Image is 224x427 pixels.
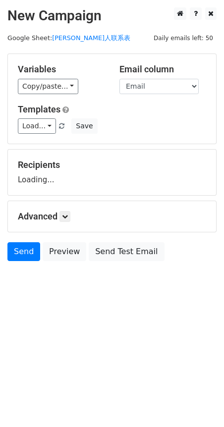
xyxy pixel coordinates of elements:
a: [PERSON_NAME]人联系表 [52,34,130,42]
a: Copy/paste... [18,79,78,94]
h2: New Campaign [7,7,217,24]
h5: Variables [18,64,105,75]
h5: Recipients [18,160,206,170]
h5: Email column [119,64,206,75]
div: Loading... [18,160,206,185]
a: Templates [18,104,60,114]
a: Load... [18,118,56,134]
button: Save [71,118,97,134]
span: Daily emails left: 50 [150,33,217,44]
a: Send [7,242,40,261]
small: Google Sheet: [7,34,130,42]
a: Daily emails left: 50 [150,34,217,42]
a: Preview [43,242,86,261]
h5: Advanced [18,211,206,222]
a: Send Test Email [89,242,164,261]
